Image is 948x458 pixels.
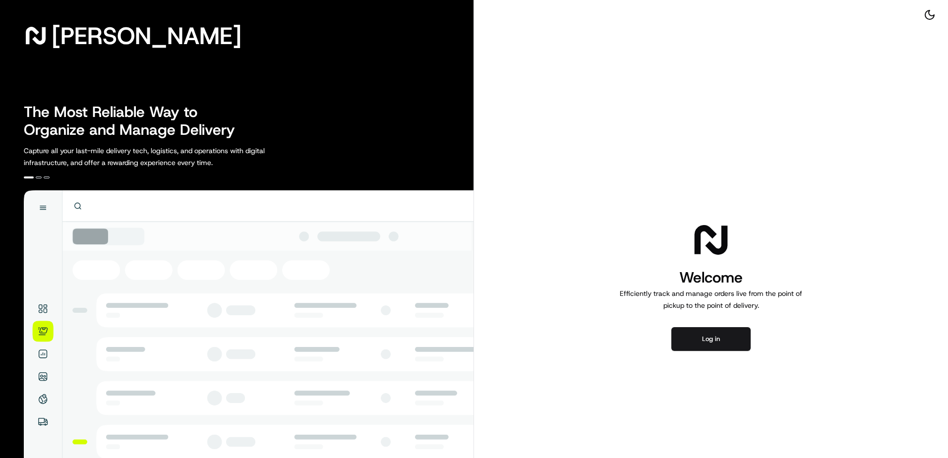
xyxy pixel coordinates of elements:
p: Capture all your last-mile delivery tech, logistics, and operations with digital infrastructure, ... [24,145,309,169]
span: [PERSON_NAME] [52,26,241,46]
h1: Welcome [616,268,806,287]
p: Efficiently track and manage orders live from the point of pickup to the point of delivery. [616,287,806,311]
h2: The Most Reliable Way to Organize and Manage Delivery [24,103,246,139]
button: Log in [671,327,751,351]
